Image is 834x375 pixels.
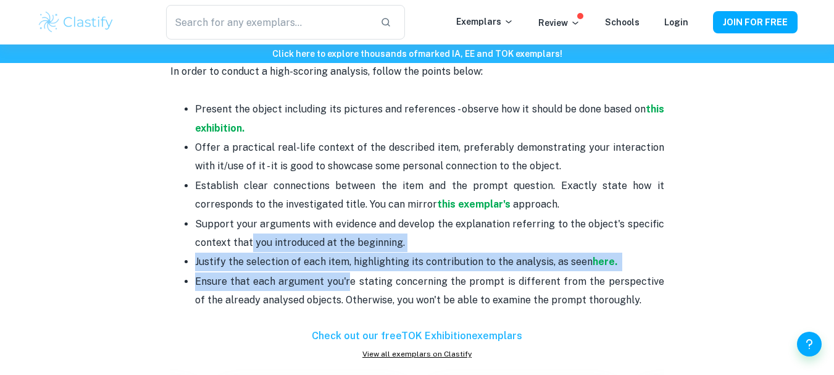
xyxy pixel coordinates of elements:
button: Help and Feedback [797,332,822,356]
a: View all exemplars on Clastify [170,348,664,360]
h6: Check out our free TOK Exhibition exemplars [170,329,664,343]
a: this exemplar's [437,198,513,210]
button: JOIN FOR FREE [713,11,798,33]
a: here. [593,256,617,268]
p: In order to conduct a high-scoring analysis, follow the points below: [170,62,664,100]
h6: Click here to explore thousands of marked IA, EE and TOK exemplars ! [2,47,832,61]
p: Ensure that each argument you're stating concerning the prompt is different from the perspective ... [195,272,664,310]
input: Search for any exemplars... [166,5,370,40]
strong: this exemplar's [437,198,511,210]
p: Offer a practical real-life context of the described item, preferably demonstrating your interact... [195,138,664,176]
p: Present the object including its pictures and references - observe how it should be done based on [195,100,664,138]
a: this exhibition. [195,103,664,133]
p: Establish clear connections between the item and the prompt question. Exactly state how it corres... [195,177,664,214]
p: Exemplars [456,15,514,28]
p: Justify the selection of each item, highlighting its contribution to the analysis, as seen [195,253,664,271]
a: Schools [605,17,640,27]
p: Support your arguments with evidence and develop the explanation referring to the object's specif... [195,215,664,253]
a: Login [664,17,688,27]
img: Clastify logo [37,10,115,35]
p: Review [538,16,580,30]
